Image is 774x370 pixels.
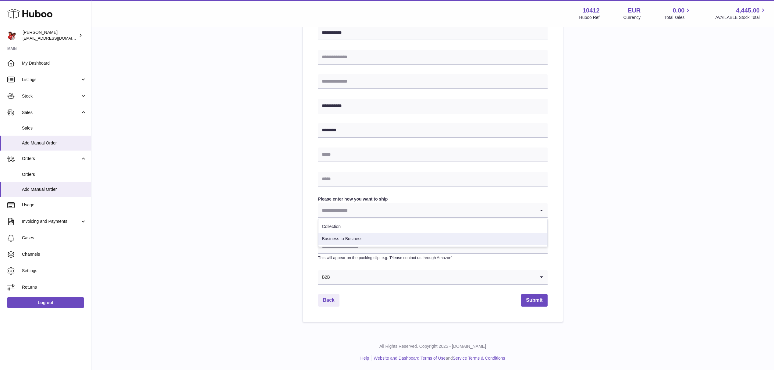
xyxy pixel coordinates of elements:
[96,343,769,349] p: All Rights Reserved. Copyright 2025 - [DOMAIN_NAME]
[371,355,505,361] li: and
[22,60,87,66] span: My Dashboard
[736,6,760,15] span: 4,445.00
[318,255,548,261] p: This will appear on the packing slip. e.g. 'Please contact us through Amazon'
[318,233,547,245] li: Business to Business
[628,6,641,15] strong: EUR
[453,356,505,361] a: Service Terms & Conditions
[715,6,767,20] a: 4,445.00 AVAILABLE Stock Total
[318,203,548,218] div: Search for option
[664,6,691,20] a: 0.00 Total sales
[521,294,547,307] button: Submit
[22,268,87,274] span: Settings
[22,93,80,99] span: Stock
[22,187,87,192] span: Add Manual Order
[330,270,535,284] input: Search for option
[22,219,80,224] span: Invoicing and Payments
[318,294,339,307] a: Back
[22,235,87,241] span: Cases
[673,6,685,15] span: 0.00
[22,202,87,208] span: Usage
[318,239,548,254] div: Search for option
[318,270,330,284] span: B2B
[22,140,87,146] span: Add Manual Order
[715,15,767,20] span: AVAILABLE Stock Total
[360,356,369,361] a: Help
[318,203,535,217] input: Search for option
[22,172,87,177] span: Orders
[22,77,80,83] span: Listings
[22,156,80,162] span: Orders
[23,36,90,41] span: [EMAIL_ADDRESS][DOMAIN_NAME]
[374,356,446,361] a: Website and Dashboard Terms of Use
[7,297,84,308] a: Log out
[22,284,87,290] span: Returns
[318,196,548,202] label: Please enter how you want to ship
[318,270,548,285] div: Search for option
[22,251,87,257] span: Channels
[23,30,77,41] div: [PERSON_NAME]
[7,31,16,40] img: internalAdmin-10412@internal.huboo.com
[664,15,691,20] span: Total sales
[583,6,600,15] strong: 10412
[22,110,80,116] span: Sales
[623,15,641,20] div: Currency
[318,221,547,233] li: Collection
[579,15,600,20] div: Huboo Ref
[22,125,87,131] span: Sales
